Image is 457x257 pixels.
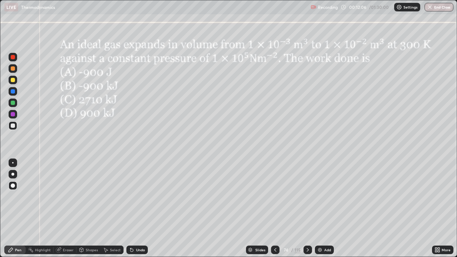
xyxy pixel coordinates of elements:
div: Undo [136,248,145,252]
div: 115 [295,247,301,253]
div: 74 [282,248,290,252]
div: Add [324,248,331,252]
img: end-class-cross [427,4,433,10]
button: End Class [425,3,453,11]
div: Highlight [35,248,51,252]
img: add-slide-button [317,247,323,253]
img: recording.375f2c34.svg [311,4,316,10]
div: / [291,248,293,252]
div: Pen [15,248,21,252]
div: Select [110,248,121,252]
p: Settings [403,5,417,9]
div: More [442,248,451,252]
p: Thermodynamics [21,4,55,10]
div: Slides [255,248,265,252]
p: LIVE [6,4,16,10]
div: Shapes [86,248,98,252]
p: Recording [318,5,338,10]
div: Eraser [63,248,74,252]
img: class-settings-icons [396,4,402,10]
